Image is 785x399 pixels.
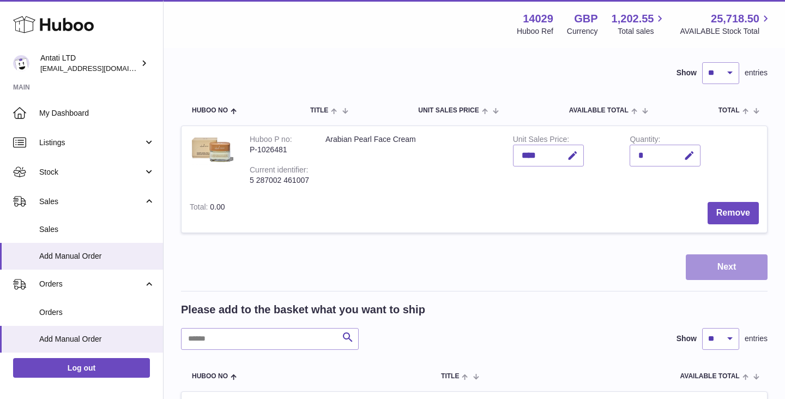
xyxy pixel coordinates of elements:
span: Sales [39,196,143,207]
img: Arabian Pearl Face Cream [190,134,233,165]
span: entries [745,68,768,78]
div: Current identifier [250,165,308,177]
strong: GBP [574,11,597,26]
div: Huboo Ref [517,26,553,37]
span: Title [441,373,459,380]
span: Huboo no [192,373,228,380]
span: Unit Sales Price [418,107,479,114]
span: AVAILABLE Total [569,107,629,114]
div: 5 287002 461007 [250,175,309,186]
span: Title [310,107,328,114]
a: Log out [13,358,150,378]
span: Orders [39,279,143,289]
div: Antati LTD [40,53,138,74]
div: Huboo P no [250,135,292,146]
label: Show [677,334,697,344]
label: Total [190,203,210,214]
span: Sales [39,224,155,235]
span: Orders [39,307,155,318]
span: 1,202.55 [612,11,654,26]
td: Arabian Pearl Face Cream [317,126,505,194]
span: Total sales [618,26,666,37]
img: toufic@antatiskin.com [13,55,29,72]
button: Next [686,254,768,280]
span: 25,718.50 [711,11,759,26]
span: Add Manual Order [39,251,155,261]
span: Huboo no [192,107,228,114]
h2: Please add to the basket what you want to ship [181,302,425,317]
a: 25,718.50 AVAILABLE Stock Total [680,11,772,37]
label: Quantity [630,135,660,146]
span: My Dashboard [39,108,155,118]
div: Currency [567,26,598,37]
span: AVAILABLE Stock Total [680,26,772,37]
label: Unit Sales Price [513,135,569,146]
strong: 14029 [523,11,553,26]
span: [EMAIL_ADDRESS][DOMAIN_NAME] [40,64,160,73]
span: Stock [39,167,143,177]
span: entries [745,334,768,344]
span: Add Manual Order [39,334,155,344]
button: Remove [708,202,759,224]
div: P-1026481 [250,145,309,155]
span: 0.00 [210,203,225,211]
a: 1,202.55 Total sales [612,11,667,37]
span: Total [718,107,740,114]
span: AVAILABLE Total [680,373,740,380]
span: Listings [39,138,143,148]
label: Show [677,68,697,78]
